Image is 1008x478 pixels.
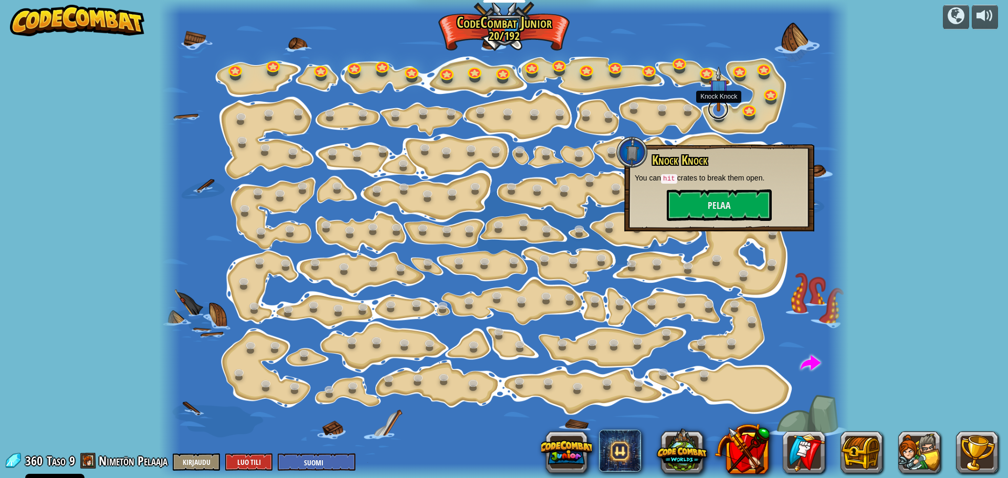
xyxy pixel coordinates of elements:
button: Kirjaudu [173,453,220,471]
button: Kampanjat [943,5,969,29]
span: Nimetön Pelaaja [99,452,167,469]
p: You can crates to break them open. [635,173,804,184]
code: hit [661,174,677,184]
span: 360 [25,452,46,469]
button: Pelaa [667,189,772,221]
button: Luo tili [225,453,272,471]
span: 9 [69,452,75,469]
img: CodeCombat - Learn how to code by playing a game [10,5,144,36]
span: Knock Knock [652,151,708,169]
img: level-banner-unstarted-subscriber.png [709,66,729,112]
span: Taso [47,452,66,470]
button: Aänenvoimakkuus [972,5,998,29]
